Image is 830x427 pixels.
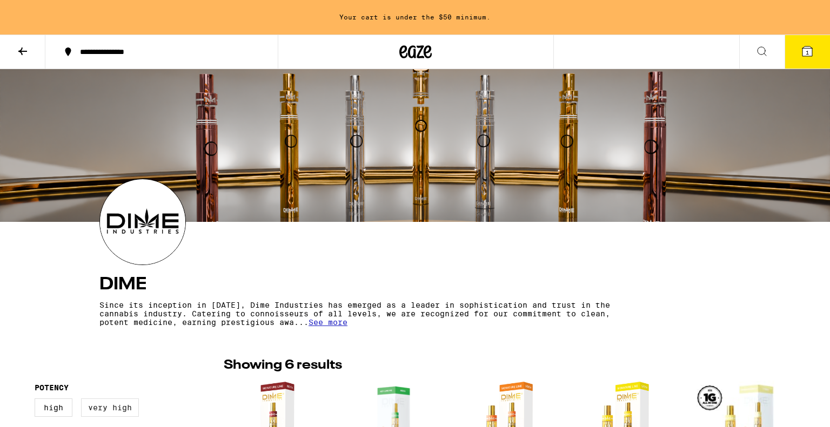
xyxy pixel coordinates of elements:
[81,398,139,417] label: Very High
[785,35,830,69] button: 1
[99,301,635,327] p: Since its inception in [DATE], Dime Industries has emerged as a leader in sophistication and trus...
[99,276,731,293] h4: DIME
[35,383,69,392] legend: Potency
[35,398,72,417] label: High
[806,49,809,56] span: 1
[309,318,347,327] span: See more
[6,8,78,16] span: Hi. Need any help?
[224,356,342,375] p: Showing 6 results
[100,179,185,265] img: DIME logo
